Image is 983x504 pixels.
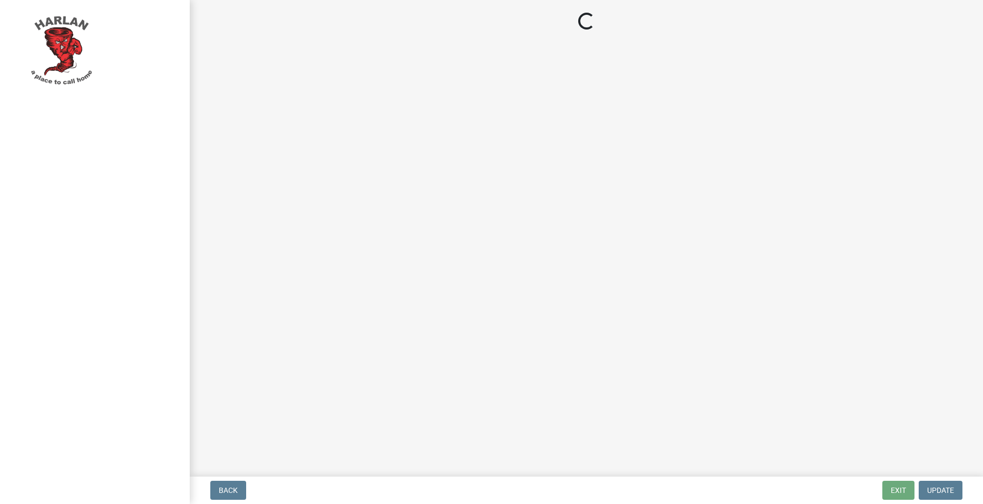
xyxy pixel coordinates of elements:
button: Exit [882,481,914,500]
img: City of Harlan, Iowa [21,11,100,90]
button: Update [919,481,962,500]
span: Back [219,486,238,495]
span: Update [927,486,954,495]
button: Back [210,481,246,500]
